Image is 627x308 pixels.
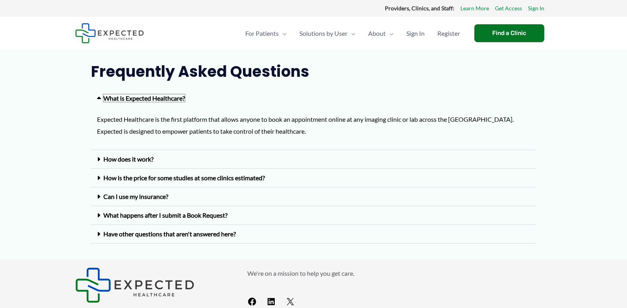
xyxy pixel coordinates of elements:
img: Expected Healthcare Logo - side, dark font, small [75,267,194,303]
span: Menu Toggle [279,19,287,47]
a: Solutions by UserMenu Toggle [293,19,362,47]
div: How is the price for some studies at some clinics estimated? [91,169,536,187]
a: Learn More [460,3,489,14]
div: How does it work? [91,150,536,169]
span: Sign In [406,19,425,47]
div: Have other questions that aren't answered here? [91,225,536,244]
span: Menu Toggle [347,19,355,47]
span: Menu Toggle [386,19,394,47]
a: Find a Clinic [474,24,544,42]
a: Get Access [495,3,522,14]
img: Expected Healthcare Logo - side, dark font, small [75,23,144,43]
div: What is Expected Healthcare? [91,89,536,107]
a: What is Expected Healthcare? [103,94,185,102]
a: Sign In [528,3,544,14]
a: What happens after I submit a Book Request? [103,211,227,219]
a: How is the price for some studies at some clinics estimated? [103,174,265,181]
a: For PatientsMenu Toggle [239,19,293,47]
a: AboutMenu Toggle [362,19,400,47]
a: How does it work? [103,155,153,163]
div: What is Expected Healthcare? [91,107,536,150]
span: For Patients [245,19,279,47]
a: Sign In [400,19,431,47]
nav: Primary Site Navigation [239,19,466,47]
aside: Footer Widget 1 [75,267,227,303]
h2: Frequently Asked Questions [91,62,536,81]
a: Register [431,19,466,47]
a: Can I use my insurance? [103,193,168,200]
p: We're on a mission to help you get care. [247,267,552,279]
div: Can I use my insurance? [91,187,536,206]
span: Solutions by User [299,19,347,47]
strong: Providers, Clinics, and Staff: [385,5,454,12]
span: Register [437,19,460,47]
div: What happens after I submit a Book Request? [91,206,536,225]
a: Have other questions that aren't answered here? [103,230,236,238]
span: About [368,19,386,47]
span: Expected Healthcare is the first platform that allows anyone to book an appointment online at any... [97,115,514,135]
